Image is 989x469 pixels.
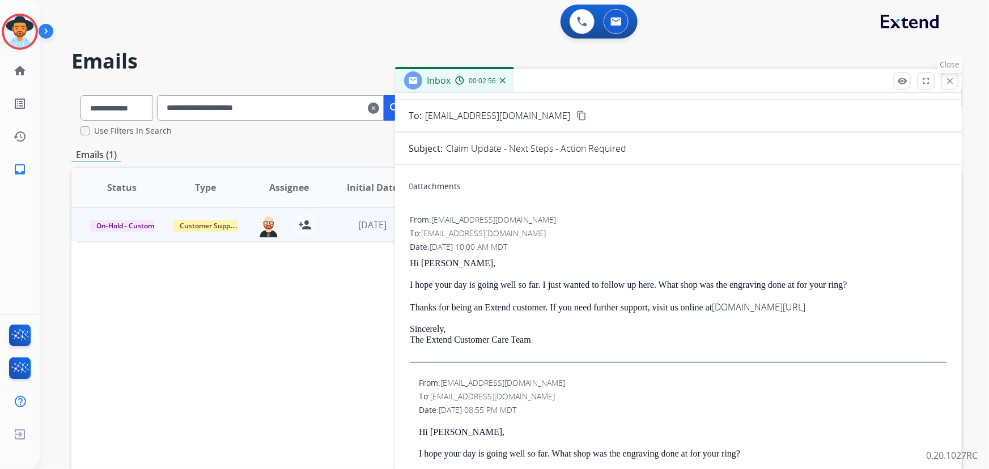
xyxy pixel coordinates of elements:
h2: Emails [71,50,962,73]
button: Close [941,73,958,89]
img: agent-avatar [257,214,280,237]
p: Hi [PERSON_NAME], [410,258,947,268]
span: Assignee [269,181,309,194]
div: attachments [409,181,461,192]
span: Initial Date [347,181,398,194]
span: [EMAIL_ADDRESS][DOMAIN_NAME] [430,391,555,402]
p: Emails (1) [71,148,121,162]
p: I hope your day is going well so far. I just wanted to follow up here. What shop was the engravin... [410,280,947,290]
p: Claim Update - Next Steps - Action Required [446,142,626,155]
mat-icon: remove_red_eye [897,76,907,86]
label: Use Filters In Search [94,125,172,137]
p: Hi [PERSON_NAME], [419,427,947,437]
mat-icon: home [13,64,27,78]
mat-icon: person_add [298,218,312,232]
p: Sincerely, The Extend Customer Care Team [410,324,947,345]
mat-icon: clear [368,101,379,115]
mat-icon: fullscreen [921,76,931,86]
span: [EMAIL_ADDRESS][DOMAIN_NAME] [440,377,565,388]
span: Customer Support [173,220,247,232]
mat-icon: list_alt [13,97,27,110]
span: 0 [409,181,413,191]
a: [DOMAIN_NAME][URL]. [712,301,808,313]
p: To: [409,109,422,122]
div: From: [419,377,947,389]
p: Close [937,56,963,73]
div: To: [410,228,947,239]
span: [EMAIL_ADDRESS][DOMAIN_NAME] [431,214,556,225]
p: 0.20.1027RC [926,449,978,462]
mat-icon: content_copy [576,110,587,121]
p: I hope your day is going well so far. What shop was the engraving done at for your ring? [419,449,947,459]
span: On-Hold - Customer [90,220,168,232]
span: Type [195,181,216,194]
span: [EMAIL_ADDRESS][DOMAIN_NAME] [425,109,570,122]
span: [DATE] 10:00 AM MDT [430,241,507,252]
span: 00:02:56 [469,76,496,86]
mat-icon: search [388,101,402,115]
mat-icon: inbox [13,163,27,176]
div: From: [410,214,947,225]
div: To: [419,391,947,402]
span: Inbox [427,74,451,87]
p: Thanks for being an Extend customer. If you need further support, visit us online at [410,302,947,313]
div: Date: [419,404,947,416]
span: [EMAIL_ADDRESS][DOMAIN_NAME] [421,228,546,238]
div: Date: [410,241,947,253]
span: [DATE] [358,219,387,231]
mat-icon: history [13,130,27,143]
mat-icon: close [945,76,955,86]
span: Status [107,181,137,194]
img: avatar [4,16,36,48]
span: [DATE] 08:55 PM MDT [439,404,516,415]
p: Subject: [409,142,443,155]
